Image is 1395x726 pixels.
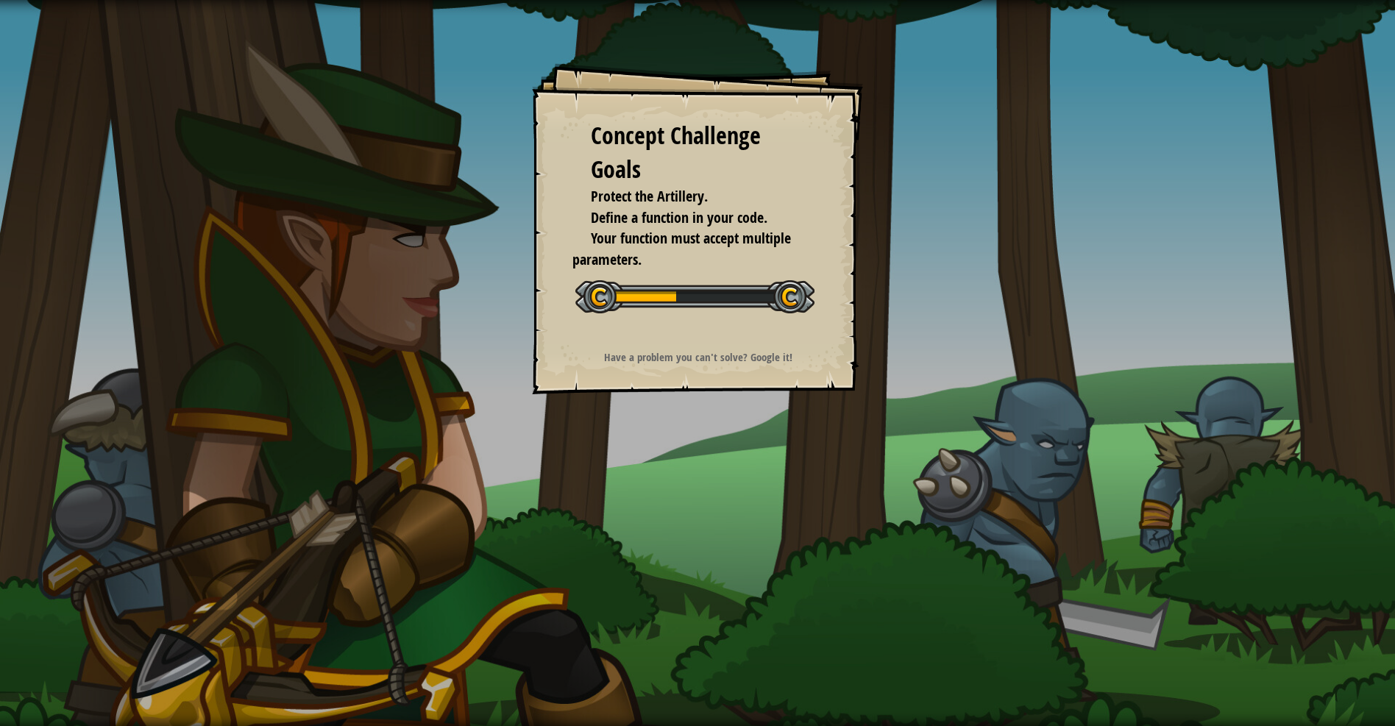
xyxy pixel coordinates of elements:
li: Protect the Artillery. [572,186,801,207]
div: Concept Challenge Goals [591,119,804,186]
li: Define a function in your code. [572,207,801,229]
span: Define a function in your code. [591,207,767,227]
li: Your function must accept multiple parameters. [572,228,801,270]
span: Your function must accept multiple parameters. [572,228,791,269]
span: Protect the Artillery. [591,186,708,206]
strong: Have a problem you can't solve? Google it! [604,349,792,365]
